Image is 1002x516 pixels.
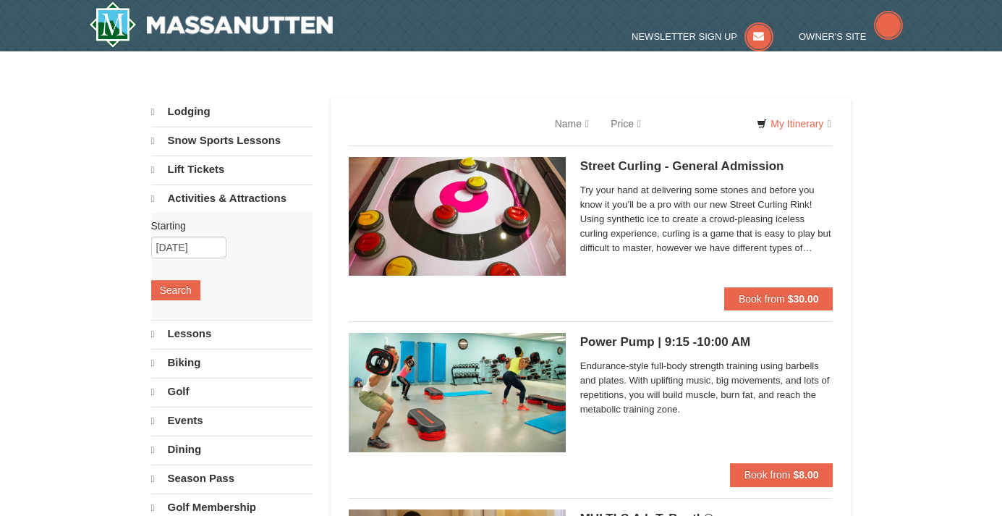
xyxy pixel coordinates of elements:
span: Newsletter Sign Up [632,31,737,42]
button: Book from $30.00 [724,287,833,310]
strong: $30.00 [788,293,819,305]
a: Price [600,109,652,138]
img: 15390471-88-44377514.jpg [349,157,566,276]
span: Try your hand at delivering some stones and before you know it you’ll be a pro with our new Stree... [580,183,833,255]
a: Season Pass [151,465,313,492]
label: Starting [151,219,302,233]
h5: Power Pump | 9:15 -10:00 AM [580,335,833,350]
a: Biking [151,349,313,376]
a: Dining [151,436,313,463]
a: My Itinerary [747,113,840,135]
button: Book from $8.00 [730,463,833,486]
span: Book from [739,293,785,305]
a: Lift Tickets [151,156,313,183]
img: 6619873-729-39c22307.jpg [349,333,566,452]
strong: $8.00 [793,469,818,481]
a: Lodging [151,98,313,125]
a: Snow Sports Lessons [151,127,313,154]
button: Search [151,280,200,300]
img: Massanutten Resort Logo [89,1,334,48]
a: Owner's Site [799,31,903,42]
span: Book from [744,469,791,481]
a: Golf [151,378,313,405]
a: Activities & Attractions [151,185,313,212]
h5: Street Curling - General Admission [580,159,833,174]
a: Lessons [151,320,313,347]
span: Owner's Site [799,31,867,42]
a: Newsletter Sign Up [632,31,773,42]
a: Events [151,407,313,434]
a: Massanutten Resort [89,1,334,48]
a: Name [544,109,600,138]
span: Endurance-style full-body strength training using barbells and plates. With uplifting music, big ... [580,359,833,417]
